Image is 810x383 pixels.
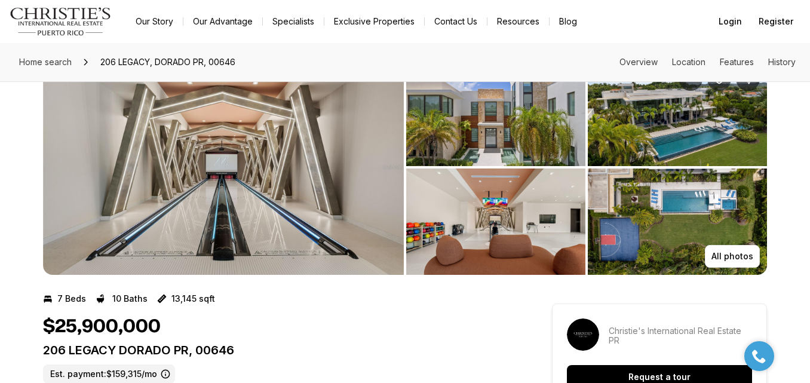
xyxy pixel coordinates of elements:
[487,13,549,30] a: Resources
[751,10,800,33] button: Register
[10,7,112,36] img: logo
[711,252,753,261] p: All photos
[43,60,404,275] li: 1 of 12
[619,57,796,67] nav: Page section menu
[406,60,767,275] li: 2 of 12
[759,17,793,26] span: Register
[96,53,240,72] span: 206 LEGACY, DORADO PR, 00646
[43,60,404,275] button: View image gallery
[609,326,752,345] p: Christie's International Real Estate PR
[183,13,262,30] a: Our Advantage
[628,372,691,382] p: Request a tour
[672,57,705,67] a: Skip to: Location
[588,60,767,166] button: View image gallery
[768,57,796,67] a: Skip to: History
[96,289,148,308] button: 10 Baths
[720,57,754,67] a: Skip to: Features
[43,315,161,338] h1: $25,900,000
[406,168,585,275] button: View image gallery
[619,57,658,67] a: Skip to: Overview
[57,294,86,304] p: 7 Beds
[406,60,585,166] button: View image gallery
[711,10,749,33] button: Login
[171,294,215,304] p: 13,145 sqft
[425,13,487,30] button: Contact Us
[43,60,767,275] div: Listing Photos
[112,294,148,304] p: 10 Baths
[550,13,587,30] a: Blog
[14,53,76,72] a: Home search
[43,343,509,357] p: 206 LEGACY DORADO PR, 00646
[588,168,767,275] button: View image gallery
[263,13,324,30] a: Specialists
[705,245,760,268] button: All photos
[126,13,183,30] a: Our Story
[324,13,424,30] a: Exclusive Properties
[19,57,72,67] span: Home search
[719,17,742,26] span: Login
